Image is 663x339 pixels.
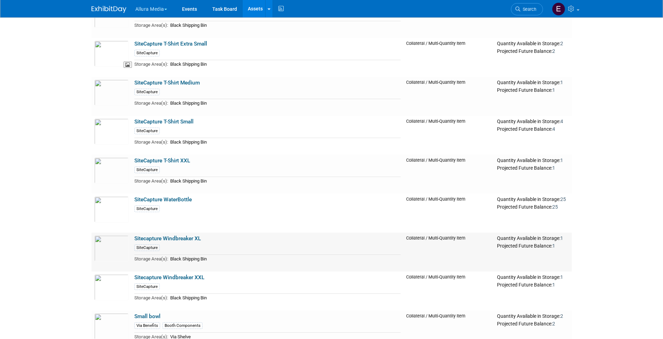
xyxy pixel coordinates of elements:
[403,272,495,310] td: Collateral / Multi-Quantity Item
[134,119,194,125] a: SiteCapture T-Shirt Small
[552,2,565,16] img: Eric Thompson
[134,178,168,184] span: Storage Area(s):
[560,274,563,280] span: 1
[134,23,168,28] span: Storage Area(s):
[92,6,126,13] img: ExhibitDay
[497,281,569,288] div: Projected Future Balance:
[497,320,569,327] div: Projected Future Balance:
[134,322,160,329] div: Via Benefits
[497,203,569,210] div: Projected Future Balance:
[124,62,132,68] span: View Asset Image
[134,89,160,95] div: SiteCapture
[403,233,495,272] td: Collateral / Multi-Quantity Item
[134,80,200,86] a: SiteCapture T-Shirt Medium
[497,235,569,242] div: Quantity Available in Storage:
[134,295,168,300] span: Storage Area(s):
[403,38,495,77] td: Collateral / Multi-Quantity Item
[497,119,569,125] div: Quantity Available in Storage:
[552,48,555,54] span: 2
[168,60,401,68] td: Black Shipping Bin
[552,282,555,288] span: 1
[497,41,569,47] div: Quantity Available in Storage:
[560,41,563,46] span: 2
[497,242,569,249] div: Projected Future Balance:
[134,274,204,281] a: Sitecapture Windbreaker XXL
[560,235,563,241] span: 1
[497,80,569,86] div: Quantity Available in Storage:
[134,128,160,134] div: SiteCapture
[134,158,190,164] a: SiteCapture T-Shirt XXL
[168,138,401,146] td: Black Shipping Bin
[134,62,168,67] span: Storage Area(s):
[560,313,563,319] span: 2
[560,80,563,85] span: 1
[560,196,566,202] span: 25
[497,125,569,132] div: Projected Future Balance:
[560,119,563,124] span: 4
[134,41,207,47] a: SiteCapture T-Shirt Extra Small
[552,204,558,210] span: 25
[511,3,543,15] a: Search
[134,100,168,106] span: Storage Area(s):
[497,274,569,281] div: Quantity Available in Storage:
[134,313,160,320] a: Small bowl
[497,158,569,164] div: Quantity Available in Storage:
[552,243,555,249] span: 1
[134,167,160,173] div: SiteCapture
[520,7,536,12] span: Search
[403,77,495,116] td: Collateral / Multi-Quantity Item
[168,99,401,107] td: Black Shipping Bin
[552,165,555,171] span: 1
[168,294,401,302] td: Black Shipping Bin
[560,158,563,163] span: 1
[168,21,401,29] td: Black Shipping Bin
[497,86,569,94] div: Projected Future Balance:
[403,116,495,155] td: Collateral / Multi-Quantity Item
[134,139,168,145] span: Storage Area(s):
[552,87,555,93] span: 1
[168,177,401,185] td: Black Shipping Bin
[497,313,569,320] div: Quantity Available in Storage:
[497,47,569,55] div: Projected Future Balance:
[163,322,203,329] div: Booth Components
[134,283,160,290] div: SiteCapture
[134,196,192,203] a: SiteCapture WaterBottle
[134,256,168,261] span: Storage Area(s):
[403,155,495,194] td: Collateral / Multi-Quantity Item
[134,235,201,242] a: Sitecapture Windbreaker XL
[552,321,555,326] span: 2
[134,205,160,212] div: SiteCapture
[168,255,401,263] td: Black Shipping Bin
[403,194,495,233] td: Collateral / Multi-Quantity Item
[134,244,160,251] div: SiteCapture
[497,196,569,203] div: Quantity Available in Storage:
[552,126,555,132] span: 4
[134,50,160,56] div: SiteCapture
[497,164,569,171] div: Projected Future Balance:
